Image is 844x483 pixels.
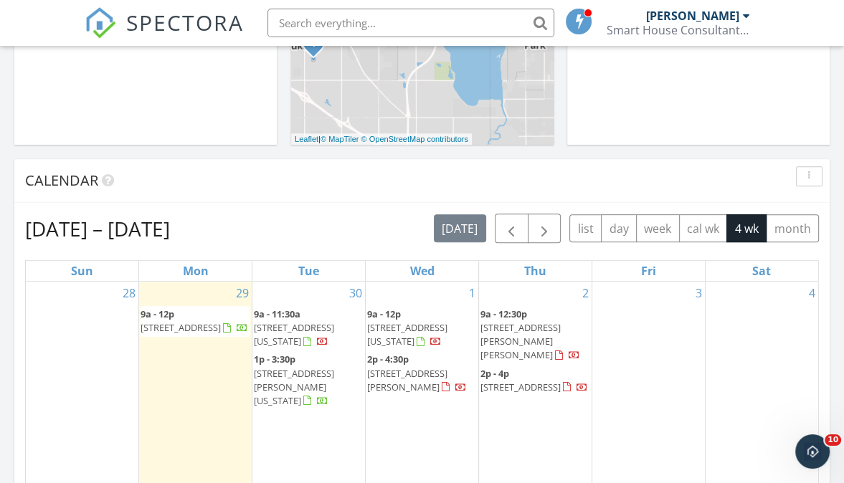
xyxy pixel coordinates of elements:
a: © MapTiler [321,135,359,143]
a: Go to September 29, 2025 [233,282,252,305]
a: Saturday [749,261,774,281]
button: Next [528,214,561,243]
a: 9a - 11:30a [STREET_ADDRESS][US_STATE] [254,306,364,351]
a: Go to September 28, 2025 [120,282,138,305]
span: 9a - 12p [367,307,401,320]
a: 1p - 3:30p [STREET_ADDRESS][PERSON_NAME][US_STATE] [254,353,334,407]
span: 9a - 12p [141,307,174,320]
button: day [601,214,637,242]
a: Sunday [68,261,96,281]
a: Go to October 3, 2025 [693,282,705,305]
div: 600 S 8th St, Yukon, OK 73099 [313,42,322,51]
a: 2p - 4:30p [STREET_ADDRESS][PERSON_NAME] [367,351,477,396]
a: 9a - 12p [STREET_ADDRESS] [141,306,250,337]
a: Monday [180,261,212,281]
a: Thursday [521,261,549,281]
a: SPECTORA [85,19,244,49]
a: 9a - 12p [STREET_ADDRESS] [141,307,248,334]
button: 4 wk [726,214,767,242]
button: list [569,214,602,242]
button: week [636,214,680,242]
span: [STREET_ADDRESS][US_STATE] [367,321,447,348]
div: [PERSON_NAME] [646,9,739,23]
a: 1p - 3:30p [STREET_ADDRESS][PERSON_NAME][US_STATE] [254,351,364,410]
div: | [291,133,472,145]
span: Calendar [25,171,98,190]
span: 2p - 4:30p [367,353,409,365]
span: 2p - 4p [480,367,509,380]
span: 9a - 11:30a [254,307,300,320]
a: Go to October 1, 2025 [466,282,478,305]
a: 2p - 4p [STREET_ADDRESS] [480,365,590,396]
a: Leaflet [295,135,318,143]
span: [STREET_ADDRESS][PERSON_NAME] [367,367,447,393]
span: [STREET_ADDRESS] [141,321,221,334]
iframe: Intercom live chat [795,434,830,469]
a: Wednesday [407,261,437,281]
span: SPECTORA [126,7,244,37]
input: Search everything... [267,9,554,37]
span: 1p - 3:30p [254,353,295,365]
a: Friday [638,261,659,281]
button: [DATE] [434,214,486,242]
a: 9a - 11:30a [STREET_ADDRESS][US_STATE] [254,307,334,348]
span: [STREET_ADDRESS][PERSON_NAME][PERSON_NAME] [480,321,561,361]
button: month [766,214,819,242]
a: Go to October 4, 2025 [806,282,818,305]
span: [STREET_ADDRESS] [480,381,561,393]
div: Smart House Consultants, LLC [607,23,750,37]
a: 9a - 12p [STREET_ADDRESS][US_STATE] [367,306,477,351]
a: 9a - 12p [STREET_ADDRESS][US_STATE] [367,307,447,348]
button: cal wk [679,214,728,242]
a: © OpenStreetMap contributors [361,135,468,143]
button: Previous [495,214,528,243]
span: [STREET_ADDRESS][US_STATE] [254,321,334,348]
a: 2p - 4p [STREET_ADDRESS] [480,367,588,393]
h2: [DATE] – [DATE] [25,214,170,243]
a: Tuesday [295,261,322,281]
a: 2p - 4:30p [STREET_ADDRESS][PERSON_NAME] [367,353,467,393]
span: 9a - 12:30p [480,307,527,320]
span: 10 [825,434,841,446]
span: [STREET_ADDRESS][PERSON_NAME][US_STATE] [254,367,334,407]
i: 1 [310,39,316,49]
a: 9a - 12:30p [STREET_ADDRESS][PERSON_NAME][PERSON_NAME] [480,306,590,365]
img: The Best Home Inspection Software - Spectora [85,7,116,39]
a: 9a - 12:30p [STREET_ADDRESS][PERSON_NAME][PERSON_NAME] [480,307,580,362]
a: Go to September 30, 2025 [346,282,365,305]
a: Go to October 2, 2025 [579,282,592,305]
